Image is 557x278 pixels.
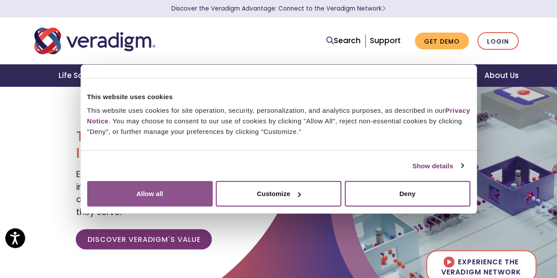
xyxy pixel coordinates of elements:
button: Deny [345,181,470,207]
a: Life Sciences [48,64,121,87]
div: This website uses cookies for site operation, security, personalization, and analytics purposes, ... [87,105,470,137]
a: Discover the Veradigm Advantage: Connect to the Veradigm NetworkLearn More [171,4,386,13]
span: Empowering our clients with trusted data, insights, and solutions to help reduce costs and improv... [76,168,269,218]
img: Veradigm logo [34,26,155,56]
a: Privacy Notice [87,107,470,125]
a: Show details [412,160,463,171]
a: Get Demo [415,33,469,50]
a: About Us [473,64,529,87]
span: Learn More [382,4,386,13]
a: Search [326,35,361,47]
button: Customize [216,181,341,207]
button: Allow all [87,181,213,207]
h1: Transforming Health, Insightfully® [76,128,272,162]
a: Support [370,35,401,46]
a: Discover Veradigm's Value [76,229,212,249]
div: This website uses cookies [87,91,470,102]
a: Login [477,32,519,50]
